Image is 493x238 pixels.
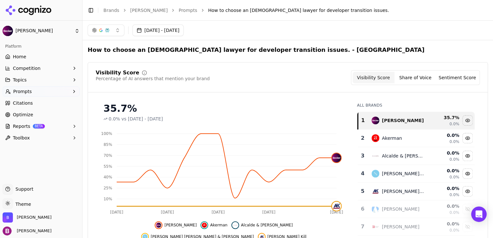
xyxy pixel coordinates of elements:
tr: 2akermanAkerman0.0%0.0%Hide akerman data [358,129,475,147]
tspan: 40% [103,175,112,179]
img: becker [156,223,161,228]
tspan: [DATE] [211,210,225,214]
img: alcalde & fay [372,152,379,160]
button: Open user button [3,226,52,235]
div: 5 [360,187,365,195]
span: [PERSON_NAME] [14,228,52,234]
span: Optimize [13,111,33,118]
span: Reports [13,123,30,129]
div: Platform [3,41,80,52]
span: 0.0% [450,157,459,162]
span: 0.0% [450,175,459,180]
div: 1 [361,117,365,124]
a: Brands [103,8,119,13]
div: Akerman [382,135,402,141]
div: 6 [360,205,365,213]
span: Becker [17,214,52,220]
tr: 5anderson kill[PERSON_NAME] Kill0.0%0.0%Hide anderson kill data [358,183,475,200]
tspan: [DATE] [110,210,123,214]
span: [PERSON_NAME] [15,28,72,34]
nav: breadcrumb [103,7,475,14]
button: Show arias bosinger data [462,204,473,214]
tspan: [DATE] [330,210,343,214]
span: Theme [13,202,31,207]
div: 0.0 % [430,203,459,209]
tspan: [DATE] [262,210,275,214]
tr: 4anderson givens & fredericks [PERSON_NAME] [PERSON_NAME] & [PERSON_NAME]0.0%0.0%Hide anderson gi... [358,165,475,183]
img: Becker [3,212,13,223]
img: Becker [3,226,12,235]
a: Citations [3,98,80,108]
div: All Brands [357,103,475,108]
a: Prompts [179,7,197,14]
tr: 7armstrong teasdale[PERSON_NAME]0.0%0.0%Show armstrong teasdale data [358,218,475,236]
img: becker [372,117,379,124]
img: armstrong teasdale [372,223,379,231]
button: Open organization switcher [3,212,52,223]
button: Competition [3,63,80,73]
div: 0.0 % [430,167,459,174]
span: 0.0% [450,192,459,197]
button: ReportsBETA [3,121,80,131]
tspan: 55% [103,164,112,169]
button: Prompts [3,86,80,97]
div: 0.0 % [430,150,459,156]
span: [PERSON_NAME] [164,223,197,228]
tspan: 25% [103,186,112,190]
tr: 3alcalde & fayAlcalde & [PERSON_NAME]0.0%0.0%Hide alcalde & fay data [358,147,475,165]
span: Support [13,186,33,192]
span: How to choose an [DEMOGRAPHIC_DATA] lawyer for developer transition issues. [208,7,389,14]
span: Akerman [210,223,227,228]
span: Citations [13,100,33,106]
tspan: [DATE] [161,210,174,214]
span: Competition [13,65,41,71]
a: Optimize [3,109,80,120]
div: Percentage of AI answers that mention your brand [96,75,210,82]
div: 2 [360,134,365,142]
div: 7 [360,223,365,231]
div: [PERSON_NAME] Kill [382,188,424,195]
span: Prompts [13,88,32,95]
button: Hide anderson kill data [462,186,473,196]
a: [PERSON_NAME] [130,7,168,14]
span: Toolbox [13,135,30,141]
button: Toolbox [3,133,80,143]
div: [PERSON_NAME] [382,206,419,212]
button: Visibility Score [353,72,394,83]
button: Hide becker data [155,221,197,229]
div: 35.7 % [430,114,459,121]
tspan: 100% [101,131,112,136]
button: Hide becker data [462,115,473,126]
img: arias bosinger [372,205,379,213]
div: [PERSON_NAME] [382,117,424,124]
button: Hide akerman data [200,221,227,229]
tspan: 85% [103,142,112,147]
img: anderson kill [332,202,341,211]
div: 3 [360,152,365,160]
div: [PERSON_NAME] [382,224,419,230]
span: Alcalde & [PERSON_NAME] [241,223,293,228]
span: 0.0% [450,121,459,127]
tspan: 10% [103,197,112,201]
img: anderson givens & fredericks [372,170,379,177]
button: Topics [3,75,80,85]
span: BETA [33,124,45,129]
button: Hide alcalde & fay data [462,151,473,161]
span: 0.0% [450,139,459,144]
div: Visibility Score [96,70,139,75]
div: 0.0 % [430,132,459,138]
div: 0.0 % [430,221,459,227]
img: anderson kill [372,187,379,195]
span: 0.0% [450,210,459,215]
img: becker [332,153,341,162]
img: alcalde & fay [233,223,238,228]
button: Sentiment Score [436,72,478,83]
tspan: 70% [103,153,112,158]
div: [PERSON_NAME] [PERSON_NAME] & [PERSON_NAME] [382,170,424,177]
div: 35.7% [103,103,344,114]
img: akerman [372,134,379,142]
div: Alcalde & [PERSON_NAME] [382,153,424,159]
h2: How to choose an [DEMOGRAPHIC_DATA] lawyer for developer transition issues. - [GEOGRAPHIC_DATA] [88,45,424,54]
tr: 6arias bosinger [PERSON_NAME]0.0%0.0%Show arias bosinger data [358,200,475,218]
button: Show armstrong teasdale data [462,222,473,232]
